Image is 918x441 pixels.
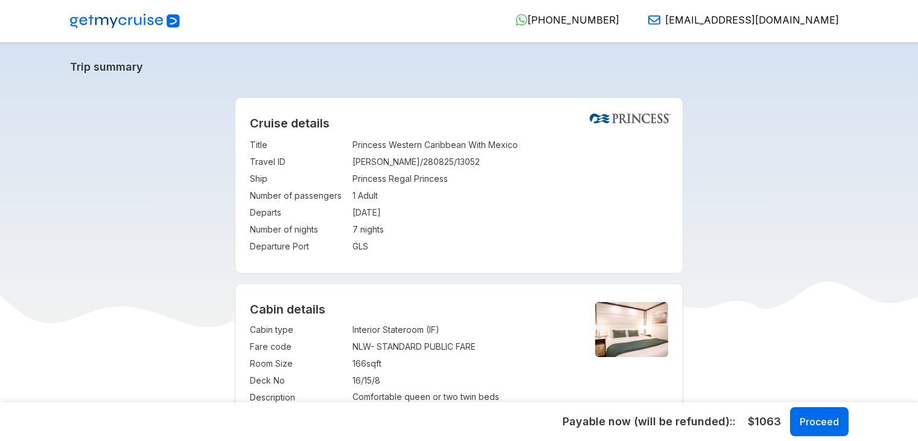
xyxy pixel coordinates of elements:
td: 166 sqft [352,355,575,372]
a: [EMAIL_ADDRESS][DOMAIN_NAME] [639,14,839,26]
td: Deck No [250,372,346,389]
td: : [346,221,352,238]
h2: Cruise details [250,116,668,130]
td: GLS [352,238,668,255]
td: Title [250,137,346,153]
td: Departs [250,204,346,221]
td: Room Size [250,355,346,372]
td: : [346,204,352,221]
td: Number of passengers [250,187,346,204]
td: Cabin type [250,321,346,338]
td: 16/15/8 [352,372,575,389]
span: [PHONE_NUMBER] [528,14,619,26]
td: 1 Adult [352,187,668,204]
td: : [346,137,352,153]
h5: Payable now (will be refunded): : [563,414,736,429]
td: Departure Port [250,238,346,255]
td: : [346,170,352,187]
span: $1063 [748,414,781,430]
p: Comfortable queen or two twin beds [352,391,575,402]
td: 7 nights [352,221,668,238]
td: Ship [250,170,346,187]
span: [EMAIL_ADDRESS][DOMAIN_NAME] [665,14,839,26]
td: [DATE] [352,204,668,221]
td: [PERSON_NAME]/280825/13052 [352,153,668,170]
div: NLW - STANDARD PUBLIC FARE [352,341,575,353]
img: Email [648,14,660,26]
td: Princess Regal Princess [352,170,668,187]
td: : [346,187,352,204]
img: WhatsApp [515,14,528,26]
a: Trip summary [70,60,849,73]
td: Description [250,389,346,406]
h4: Cabin details [250,302,668,317]
td: : [346,338,352,355]
td: Princess Western Caribbean With Mexico [352,137,668,153]
button: Proceed [790,407,849,436]
td: : [346,153,352,170]
td: Travel ID [250,153,346,170]
td: : [346,372,352,389]
td: : [346,321,352,338]
td: : [346,389,352,406]
td: : [346,238,352,255]
td: Fare code [250,338,346,355]
td: Number of nights [250,221,346,238]
td: : [346,355,352,372]
td: Interior Stateroom (IF) [352,321,575,338]
a: [PHONE_NUMBER] [506,14,619,26]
